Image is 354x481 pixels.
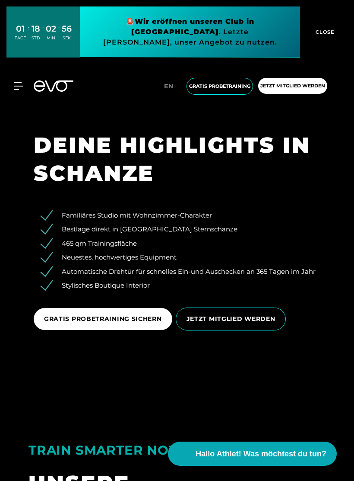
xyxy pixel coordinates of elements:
a: Jetzt Mitglied werden [256,78,330,95]
strong: TRAIN SMARTER NOT HARDER [28,443,240,458]
span: Hallo Athlet! Was möchtest du tun? [196,448,326,460]
button: Hallo Athlet! Was möchtest du tun? [168,442,337,466]
a: en [164,81,179,91]
div: : [42,23,44,46]
span: GRATIS PROBETRAINING SICHERN [44,314,162,324]
span: JETZT MITGLIED WERDEN [186,314,275,324]
div: STD [32,35,40,41]
div: : [58,23,60,46]
h1: DEINE HIGHLIGHTS IN SCHANZE [34,131,320,187]
a: GRATIS PROBETRAINING SICHERN [34,301,176,337]
div: TAGE [15,35,26,41]
a: JETZT MITGLIED WERDEN [176,301,290,337]
button: CLOSE [300,6,348,58]
li: Stylisches Boutique Interior [47,281,320,291]
span: en [164,82,174,90]
span: CLOSE [313,28,335,36]
div: SEK [62,35,72,41]
div: 02 [46,22,56,35]
li: 465 qm Trainingsfläche [47,239,320,249]
span: Jetzt Mitglied werden [260,82,325,90]
div: 01 [15,22,26,35]
li: Automatische Drehtür für schnelles Ein-und Auschecken an 365 Tagen im Jahr [47,267,320,277]
li: Bestlage direkt in [GEOGRAPHIC_DATA] Sternschanze [47,224,320,234]
span: Gratis Probetraining [189,83,250,90]
div: MIN [46,35,56,41]
div: : [28,23,29,46]
div: 18 [32,22,40,35]
li: Familiäres Studio mit Wohnzimmer-Charakter [47,211,320,221]
li: Neuestes, hochwertiges Equipment [47,253,320,263]
div: 56 [62,22,72,35]
a: Gratis Probetraining [184,78,256,95]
